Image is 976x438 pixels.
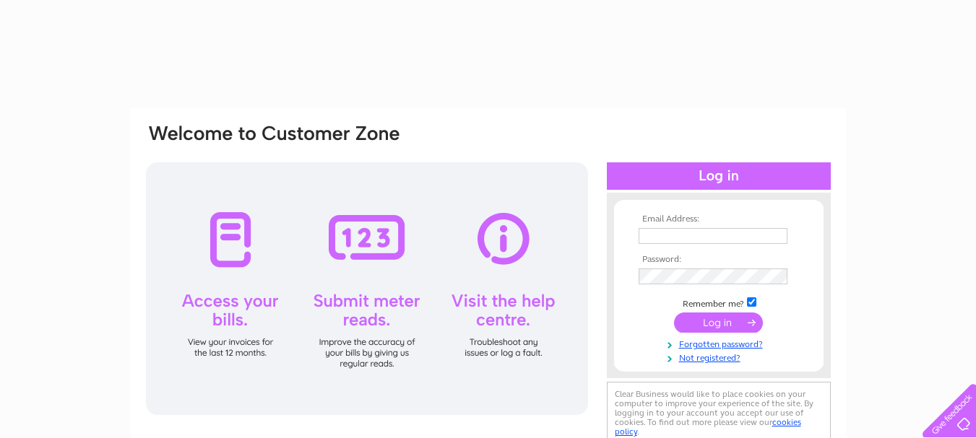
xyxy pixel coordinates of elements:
[674,312,763,333] input: Submit
[635,255,803,265] th: Password:
[635,295,803,310] td: Remember me?
[639,350,803,364] a: Not registered?
[615,417,801,437] a: cookies policy
[639,336,803,350] a: Forgotten password?
[635,214,803,224] th: Email Address:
